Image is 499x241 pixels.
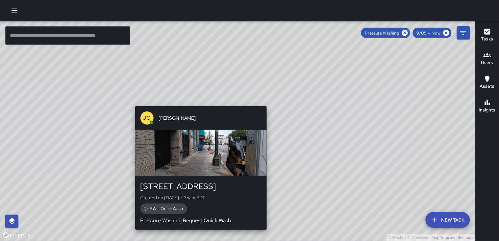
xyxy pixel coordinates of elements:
[476,47,499,71] button: Users
[143,114,151,122] p: JC
[479,107,496,114] h6: Insights
[476,71,499,95] button: Assets
[413,30,445,36] span: 9/05 — Now
[135,106,267,230] button: JC[PERSON_NAME][STREET_ADDRESS]Created on [DATE] 7:35am PDTPW - Quick WashPressure Washing Reques...
[159,115,262,121] span: [PERSON_NAME]
[457,26,470,39] button: Filters
[140,194,262,201] p: Created on [DATE] 7:35am PDT
[481,36,493,43] h6: Tasks
[146,206,187,211] span: PW - Quick Wash
[140,181,262,192] div: [STREET_ADDRESS]
[361,28,410,38] div: Pressure Washing
[476,95,499,118] button: Insights
[481,59,493,66] h6: Users
[413,28,452,38] div: 9/05 — Now
[476,24,499,47] button: Tasks
[140,217,262,225] p: Pressure Washing Request Quick Wash
[480,83,495,90] h6: Assets
[361,30,403,36] span: Pressure Washing
[426,212,470,228] button: New Task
